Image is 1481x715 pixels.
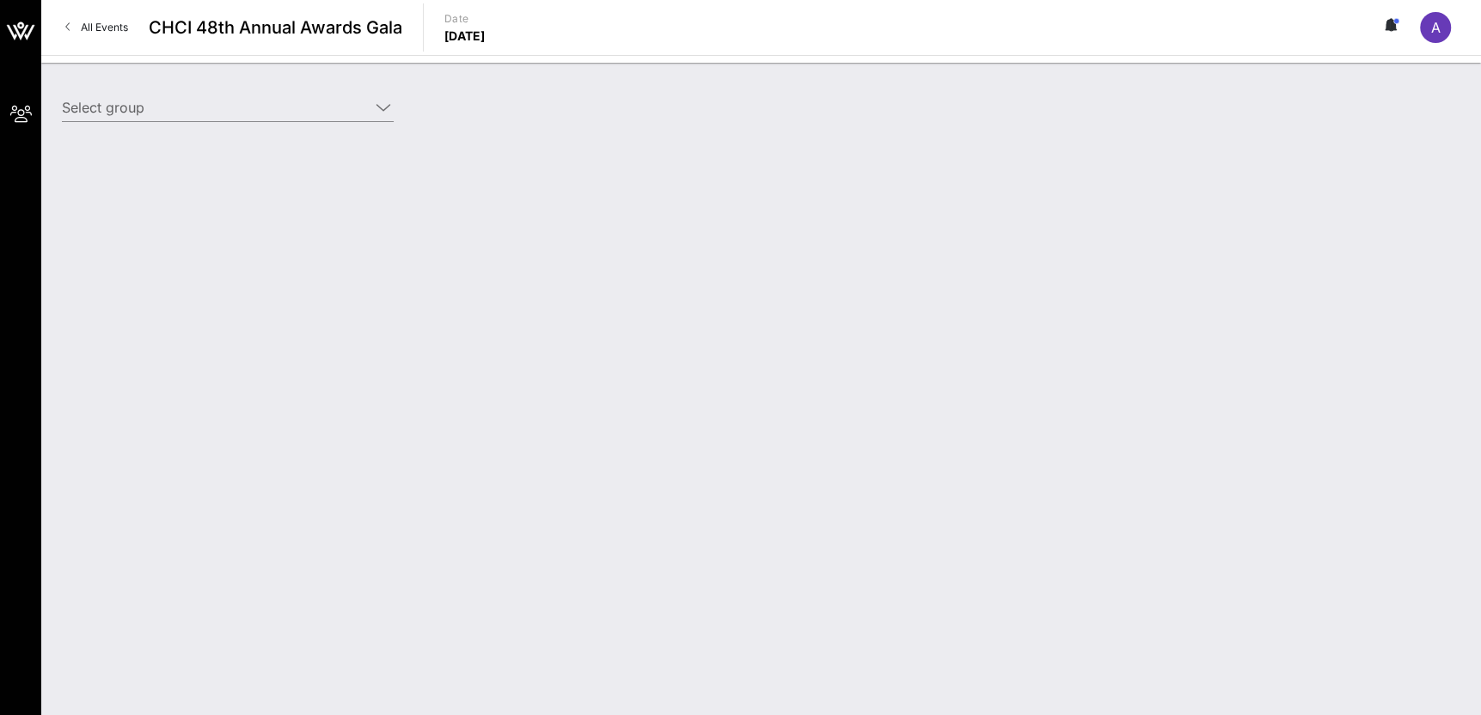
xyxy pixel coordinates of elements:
[444,10,486,27] p: Date
[1420,12,1451,43] div: A
[81,21,128,34] span: All Events
[149,15,402,40] span: CHCI 48th Annual Awards Gala
[55,14,138,41] a: All Events
[1431,19,1441,36] span: A
[444,27,486,45] p: [DATE]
